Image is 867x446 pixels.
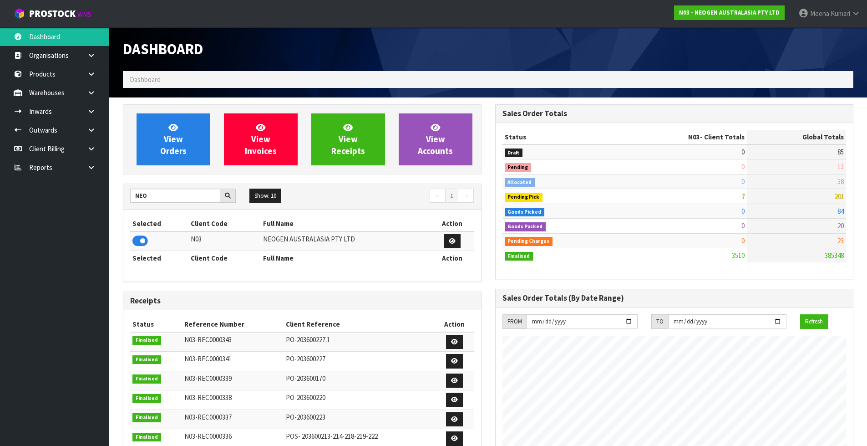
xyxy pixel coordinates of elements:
[430,251,474,266] th: Action
[184,354,232,363] span: N03-REC0000341
[505,178,535,187] span: Allocated
[615,130,747,144] th: - Client Totals
[837,221,844,230] span: 20
[837,236,844,245] span: 23
[651,314,668,329] div: TO
[825,251,844,260] span: 385348
[132,394,161,403] span: Finalised
[732,251,745,260] span: 3510
[130,317,182,332] th: Status
[505,222,546,231] span: Goods Packed
[837,177,844,186] span: 58
[741,207,745,215] span: 0
[505,208,545,217] span: Goods Picked
[309,189,474,205] nav: Page navigation
[679,9,780,16] strong: N03 - NEOGEN AUSTRALASIA PTY LTD
[130,189,220,203] input: Search clients
[458,189,474,203] a: →
[286,335,330,344] span: PO-203600227.1
[331,122,365,156] span: View Receipts
[123,40,203,58] span: Dashboard
[505,193,543,202] span: Pending Pick
[747,130,846,144] th: Global Totals
[430,189,446,203] a: ←
[741,236,745,245] span: 0
[505,237,553,246] span: Pending Charges
[130,216,188,231] th: Selected
[505,252,533,261] span: Finalised
[184,374,232,383] span: N03-REC0000339
[286,413,325,421] span: PO-203600223
[160,122,187,156] span: View Orders
[831,9,850,18] span: Kumari
[130,251,188,266] th: Selected
[674,5,785,20] a: N03 - NEOGEN AUSTRALASIA PTY LTD
[284,317,435,332] th: Client Reference
[286,354,325,363] span: PO-203600227
[184,413,232,421] span: N03-REC0000337
[132,336,161,345] span: Finalised
[29,8,76,20] span: ProStock
[188,231,261,251] td: N03
[184,432,232,441] span: N03-REC0000336
[834,192,844,200] span: 201
[249,189,281,203] button: Show: 10
[502,314,527,329] div: FROM
[741,162,745,171] span: 0
[286,432,378,441] span: POS- 203600213-214-218-219-222
[261,216,430,231] th: Full Name
[286,393,325,402] span: PO-203600220
[688,133,700,141] span: N03
[132,355,161,364] span: Finalised
[837,148,844,156] span: 85
[505,149,523,158] span: Draft
[182,317,284,332] th: Reference Number
[837,207,844,215] span: 84
[286,374,325,383] span: PO-203600170
[130,75,161,84] span: Dashboard
[137,113,210,165] a: ViewOrders
[132,433,161,442] span: Finalised
[311,113,385,165] a: ViewReceipts
[505,163,532,172] span: Pending
[430,216,474,231] th: Action
[502,294,847,302] h3: Sales Order Totals (By Date Range)
[741,148,745,156] span: 0
[741,177,745,186] span: 0
[800,314,828,329] button: Refresh
[502,109,847,118] h3: Sales Order Totals
[810,9,829,18] span: Meena
[188,216,261,231] th: Client Code
[741,192,745,200] span: 7
[261,231,430,251] td: NEOGEN AUSTRALASIA PTY LTD
[188,251,261,266] th: Client Code
[399,113,472,165] a: ViewAccounts
[435,317,474,332] th: Action
[445,189,458,203] a: 1
[224,113,298,165] a: ViewInvoices
[261,251,430,266] th: Full Name
[132,413,161,422] span: Finalised
[132,374,161,384] span: Finalised
[502,130,616,144] th: Status
[245,122,277,156] span: View Invoices
[14,8,25,19] img: cube-alt.png
[130,297,474,305] h3: Receipts
[837,162,844,171] span: 13
[184,335,232,344] span: N03-REC0000343
[77,10,91,19] small: WMS
[741,221,745,230] span: 0
[184,393,232,402] span: N03-REC0000338
[418,122,453,156] span: View Accounts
